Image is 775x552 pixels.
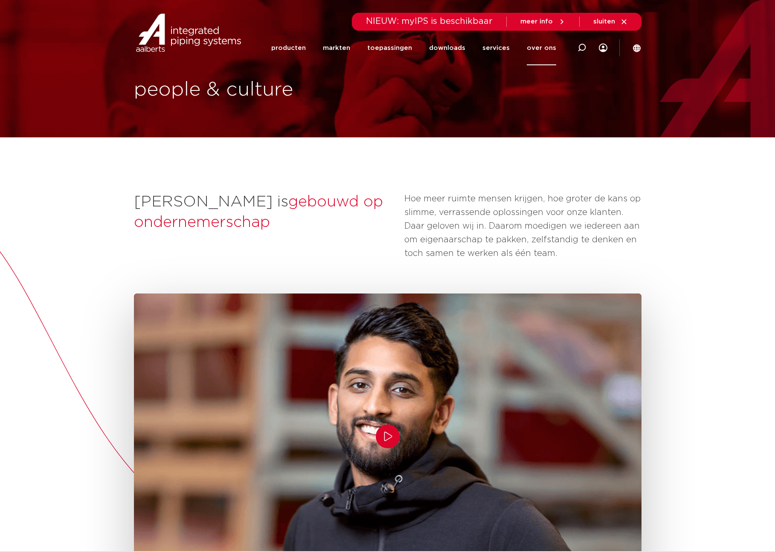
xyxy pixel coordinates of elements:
span: sluiten [593,18,615,25]
h2: [PERSON_NAME] is [134,192,396,233]
span: NIEUW: myIPS is beschikbaar [366,17,493,26]
a: over ons [527,31,556,65]
button: Play/Pause [376,424,400,448]
a: toepassingen [367,31,412,65]
a: downloads [429,31,465,65]
a: meer info [520,18,566,26]
span: gebouwd op ondernemerschap [134,194,383,230]
a: producten [271,31,306,65]
p: Hoe meer ruimte mensen krijgen, hoe groter de kans op slimme, verrassende oplossingen voor onze k... [404,192,641,260]
a: markten [323,31,350,65]
nav: Menu [271,31,556,65]
a: sluiten [593,18,628,26]
div: my IPS [599,31,607,65]
span: meer info [520,18,553,25]
h1: people & culture [134,76,383,104]
a: services [482,31,510,65]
